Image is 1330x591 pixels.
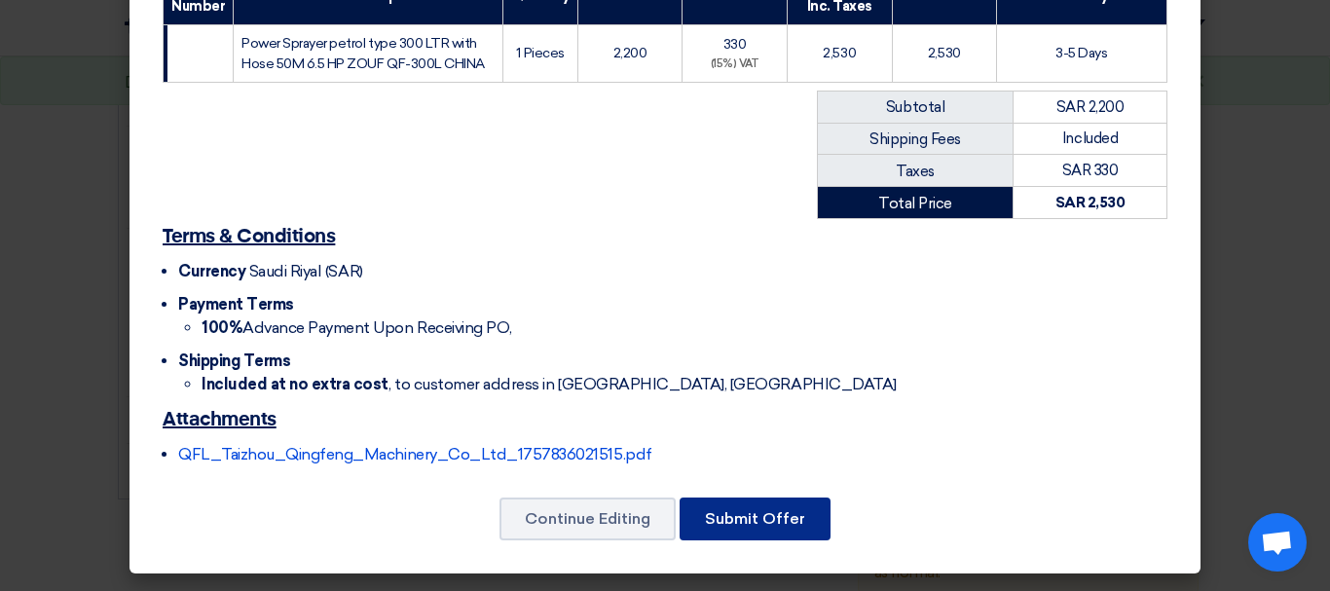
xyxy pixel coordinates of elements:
[705,509,805,528] font: Submit Offer
[178,262,245,280] font: Currency
[1056,98,1125,116] font: SAR 2,200
[163,227,335,246] font: Terms & Conditions
[202,375,388,393] font: Included at no extra cost
[516,45,564,61] font: 1 Pieces
[1055,45,1107,61] font: 3-5 Days
[869,130,961,148] font: Shipping Fees
[1062,129,1118,147] font: Included
[723,36,747,53] font: 330
[1062,162,1119,179] font: SAR 330
[499,498,676,540] button: Continue Editing
[928,45,961,61] font: 2,530
[525,509,650,528] font: Continue Editing
[823,45,856,61] font: 2,530
[388,375,897,393] font: , to customer address in [GEOGRAPHIC_DATA], [GEOGRAPHIC_DATA]
[613,45,647,61] font: 2,200
[1055,194,1126,211] font: SAR 2,530
[680,498,831,540] button: Submit Offer
[178,351,290,370] font: Shipping Terms
[249,262,363,280] font: Saudi Riyal (SAR)
[241,35,485,72] font: Power Sprayer petrol type 300 LTR with Hose 50M 6.5 HP ZOUF QF-300L CHINA
[178,295,294,314] font: Payment Terms
[878,195,952,212] font: Total Price
[711,57,759,70] font: (15%) VAT
[178,445,652,463] a: QFL_Taizhou_Qingfeng_Machinery_Co_Ltd_1757836021515.pdf
[896,163,935,180] font: Taxes
[163,410,277,429] font: Attachments
[202,318,242,337] font: 100%
[1248,513,1307,572] div: Open chat
[886,98,944,116] font: Subtotal
[242,318,512,337] font: Advance Payment Upon Receiving PO,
